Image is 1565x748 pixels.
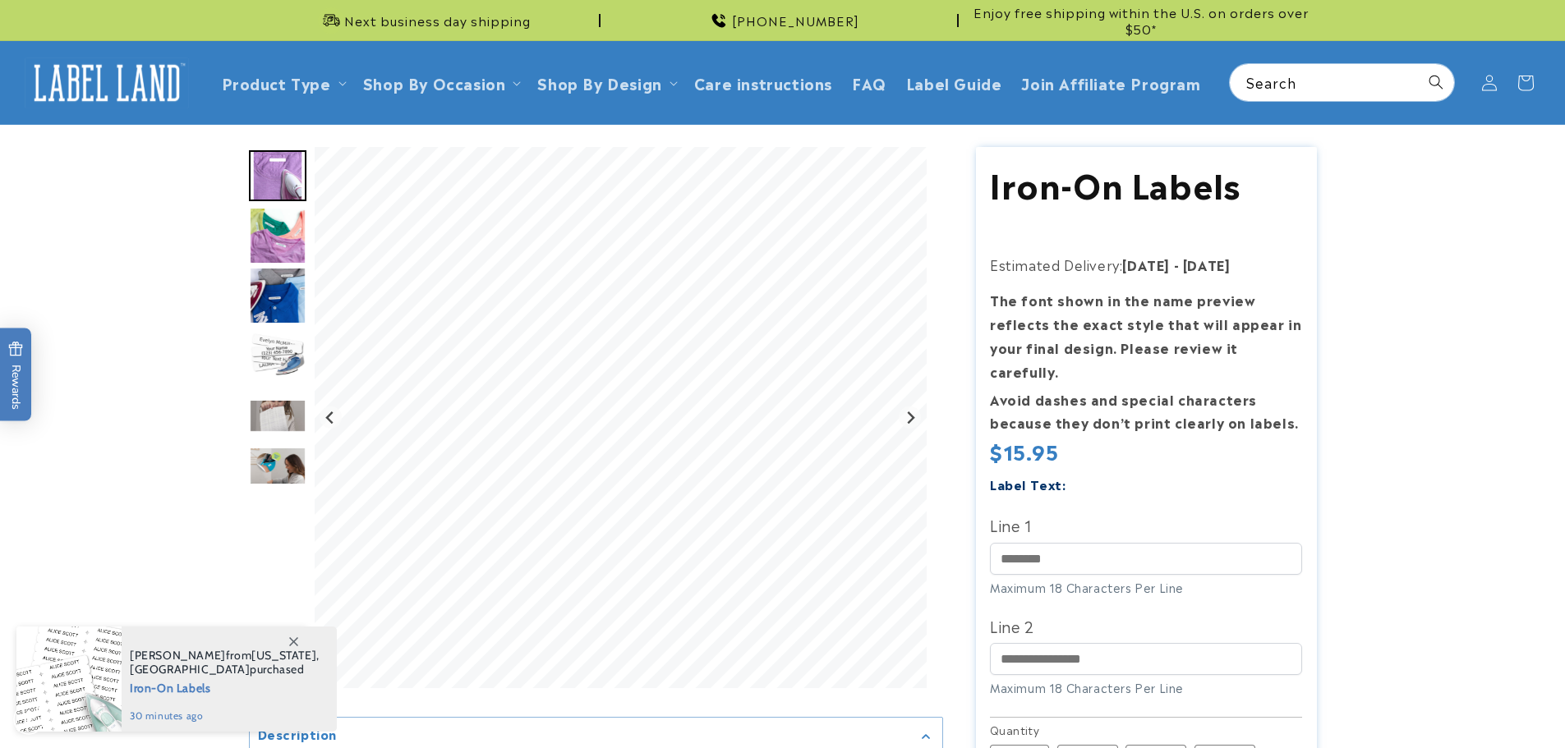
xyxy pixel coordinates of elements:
div: Go to slide 3 [249,267,306,324]
strong: [DATE] [1183,255,1231,274]
p: Estimated Delivery: [990,253,1302,277]
img: Label Land [25,57,189,108]
img: Iron on name tags ironed to a t-shirt [249,207,306,264]
summary: Shop By Design [527,63,684,102]
span: from , purchased [130,649,320,677]
a: Shop By Design [537,71,661,94]
strong: The font shown in the name preview reflects the exact style that will appear in your final design... [990,290,1301,380]
label: Line 1 [990,512,1302,538]
span: [US_STATE] [251,648,316,663]
button: Search [1418,64,1454,100]
span: Shop By Occasion [363,73,506,92]
span: Next business day shipping [344,12,531,29]
span: [PERSON_NAME] [130,648,226,663]
a: Label Guide [896,63,1012,102]
a: FAQ [842,63,896,102]
span: Join Affiliate Program [1021,73,1200,92]
div: Go to slide 6 [249,447,306,504]
img: Iron-On Labels - Label Land [249,447,306,504]
span: $15.95 [990,438,1059,464]
legend: Quantity [990,722,1041,738]
img: Iron-on name labels with an iron [249,327,306,384]
div: Maximum 18 Characters Per Line [990,579,1302,596]
a: Label Land [19,51,196,114]
summary: Shop By Occasion [353,63,528,102]
div: Go to slide 4 [249,327,306,384]
div: Go to slide 2 [249,207,306,264]
h2: Description [258,726,338,742]
a: Join Affiliate Program [1011,63,1210,102]
span: Rewards [8,341,24,409]
strong: [DATE] [1122,255,1170,274]
span: Label Guide [906,73,1002,92]
span: [GEOGRAPHIC_DATA] [130,662,250,677]
a: Care instructions [684,63,842,102]
span: Enjoy free shipping within the U.S. on orders over $50* [965,4,1317,36]
span: [PHONE_NUMBER] [732,12,859,29]
a: Product Type [222,71,331,94]
div: Go to slide 5 [249,387,306,444]
img: Iron on name label being ironed to shirt [249,150,306,201]
img: Iron on name labels ironed to shirt collar [249,267,306,324]
img: null [249,399,306,433]
button: Go to last slide [320,406,342,429]
button: Next slide [899,406,921,429]
span: FAQ [852,73,886,92]
label: Label Text: [990,475,1066,493]
span: Care instructions [694,73,832,92]
div: Maximum 18 Characters Per Line [990,679,1302,696]
h1: Iron-On Labels [990,162,1302,204]
div: Go to slide 1 [249,147,306,204]
strong: - [1174,255,1180,274]
label: Line 2 [990,613,1302,639]
summary: Product Type [212,63,353,102]
strong: Avoid dashes and special characters because they don’t print clearly on labels. [990,389,1299,433]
